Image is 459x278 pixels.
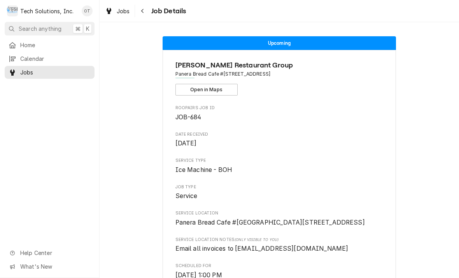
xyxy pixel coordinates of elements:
div: Otis Tooley's Avatar [82,5,93,16]
span: Job Details [149,6,186,16]
span: Address [175,71,384,78]
span: Roopairs Job ID [175,105,384,111]
div: Service Location [175,210,384,227]
div: Status [163,36,396,50]
span: Job Type [175,184,384,190]
a: Go to What's New [5,260,95,273]
button: Search anything⌘K [5,22,95,35]
div: Client Information [175,60,384,96]
span: Service Location [175,210,384,216]
span: (Only Visible to You) [235,237,279,242]
div: [object Object] [175,237,384,253]
span: Upcoming [268,41,291,46]
div: Tech Solutions, Inc.'s Avatar [7,5,18,16]
span: What's New [20,262,90,271]
a: Jobs [102,5,133,18]
span: ⌘ [75,25,81,33]
span: K [86,25,89,33]
span: Search anything [19,25,61,33]
span: Jobs [117,7,130,15]
span: Scheduled For [175,263,384,269]
a: Calendar [5,52,95,65]
span: Ice Machine - BOH [175,166,232,174]
span: [DATE] [175,140,197,147]
span: Calendar [20,55,91,63]
div: Roopairs Job ID [175,105,384,122]
div: Service Type [175,158,384,174]
div: T [7,5,18,16]
button: Navigate back [137,5,149,17]
span: Service Location Notes [175,237,384,243]
span: Service [175,192,198,200]
span: Job Type [175,191,384,201]
span: Service Type [175,165,384,175]
span: Service Type [175,158,384,164]
span: Jobs [20,68,91,76]
span: Email all invoices to [EMAIL_ADDRESS][DOMAIN_NAME] [175,245,349,252]
div: Tech Solutions, Inc. [20,7,74,15]
div: Job Type [175,184,384,201]
a: Jobs [5,66,95,79]
span: Home [20,41,91,49]
span: Date Received [175,131,384,138]
button: Open in Maps [175,84,238,96]
span: [object Object] [175,244,384,253]
span: Help Center [20,249,90,257]
span: Roopairs Job ID [175,113,384,122]
a: Go to Help Center [5,246,95,259]
div: OT [82,5,93,16]
span: Service Location [175,218,384,227]
span: Panera Bread Cafe #[GEOGRAPHIC_DATA][STREET_ADDRESS] [175,219,365,226]
div: Date Received [175,131,384,148]
span: Name [175,60,384,71]
span: JOB-684 [175,113,201,121]
a: Home [5,39,95,51]
span: Date Received [175,139,384,148]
